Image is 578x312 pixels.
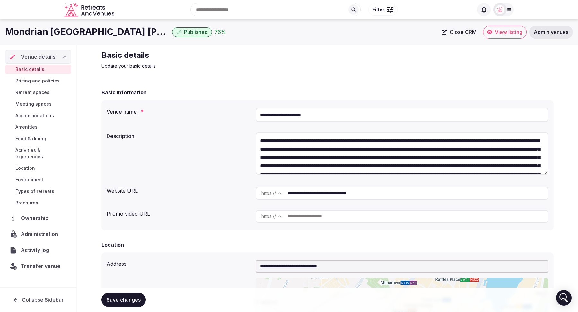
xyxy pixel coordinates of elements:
[5,227,71,241] a: Administration
[450,29,477,35] span: Close CRM
[483,26,527,39] a: View listing
[15,66,44,73] span: Basic details
[5,88,71,97] a: Retreat spaces
[372,6,384,13] span: Filter
[107,134,250,139] label: Description
[107,297,141,303] span: Save changes
[5,187,71,196] a: Types of retreats
[64,3,116,17] svg: Retreats and Venues company logo
[438,26,480,39] a: Close CRM
[101,50,317,60] h2: Basic details
[15,112,54,119] span: Accommodations
[5,65,71,74] a: Basic details
[101,241,124,248] h2: Location
[15,177,43,183] span: Environment
[21,246,52,254] span: Activity log
[107,184,250,195] div: Website URL
[21,214,51,222] span: Ownership
[107,257,250,268] div: Address
[215,28,226,36] div: 76 %
[172,27,212,37] button: Published
[5,111,71,120] a: Accommodations
[5,164,71,173] a: Location
[556,290,572,306] div: Open Intercom Messenger
[15,89,49,96] span: Retreat spaces
[5,76,71,85] a: Pricing and policies
[15,188,54,195] span: Types of retreats
[5,100,71,108] a: Meeting spaces
[15,135,46,142] span: Food & dining
[101,63,317,69] p: Update your basic details
[15,165,35,171] span: Location
[21,230,61,238] span: Administration
[529,26,573,39] a: Admin venues
[5,123,71,132] a: Amenities
[21,53,56,61] span: Venue details
[5,211,71,225] a: Ownership
[22,297,64,303] span: Collapse Sidebar
[5,134,71,143] a: Food & dining
[101,89,147,96] h2: Basic Information
[5,293,71,307] button: Collapse Sidebar
[5,26,170,38] h1: Mondrian [GEOGRAPHIC_DATA] [PERSON_NAME]
[15,78,60,84] span: Pricing and policies
[101,293,146,307] button: Save changes
[15,200,38,206] span: Brochures
[5,146,71,161] a: Activities & experiences
[5,198,71,207] a: Brochures
[15,101,52,107] span: Meeting spaces
[5,259,71,273] button: Transfer venue
[534,29,568,35] span: Admin venues
[495,29,522,35] span: View listing
[184,29,208,35] span: Published
[5,175,71,184] a: Environment
[64,3,116,17] a: Visit the homepage
[215,28,226,36] button: 76%
[107,109,250,114] label: Venue name
[495,5,504,14] img: Matt Grant Oakes
[15,124,38,130] span: Amenities
[5,243,71,257] a: Activity log
[107,207,250,218] div: Promo video URL
[368,4,398,16] button: Filter
[21,262,60,270] span: Transfer venue
[15,147,69,160] span: Activities & experiences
